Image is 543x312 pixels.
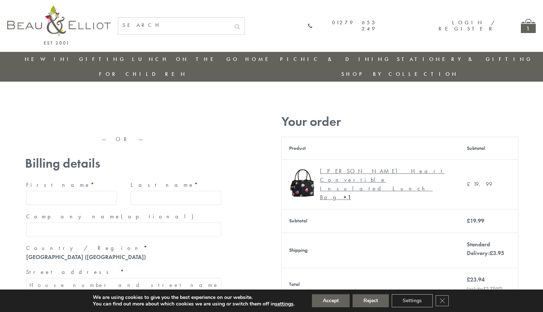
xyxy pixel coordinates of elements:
a: Emily convertible lunch bag [PERSON_NAME] Heart Convertible Insulated Lunch Bag× 1 [289,167,453,202]
button: Close GDPR Cookie Banner [436,295,449,306]
p: — OR — [25,136,222,143]
th: Subtotal [281,209,460,233]
span: £ [467,180,473,188]
label: First name [26,179,117,191]
a: Stationery & Gifting [397,56,533,63]
h3: Your order [281,114,518,129]
h3: Billing details [25,156,222,171]
a: Shop by collection [341,70,458,78]
th: Product [281,137,460,159]
a: New in! [25,56,73,63]
a: Home [245,56,274,63]
bdi: 19.99 [467,217,484,225]
a: Login / Register [439,19,495,32]
a: Gifting [79,56,126,63]
strong: × 1 [344,193,351,201]
label: Standard Delivery: [467,241,504,257]
img: logo [7,5,111,45]
div: [PERSON_NAME] Heart Convertible Insulated Lunch Bag [320,167,447,202]
p: We are using cookies to give you the best experience on our website. [93,294,295,301]
img: Emily convertible lunch bag [289,169,316,197]
span: £ [467,217,470,225]
button: Settings [392,294,433,307]
span: (optional) [121,213,198,220]
a: For Children [99,70,187,78]
bdi: 3.95 [490,249,504,257]
bdi: 23.94 [467,276,485,283]
a: 01279 653 249 [308,20,377,32]
bdi: 19.99 [467,180,492,188]
th: Total [281,268,460,300]
span: £ [484,286,486,292]
th: Subtotal [460,137,518,159]
label: Street address [26,266,221,278]
a: Lunch On The Go [132,56,239,63]
strong: [GEOGRAPHIC_DATA] ([GEOGRAPHIC_DATA]) [26,253,146,261]
span: 3.33 [484,286,494,292]
small: (includes VAT) [467,286,502,292]
iframe: Secure express checkout frame [124,111,224,129]
a: Picnic & Dining [280,56,391,63]
label: Company name [26,211,221,222]
label: Last name [131,179,221,191]
span: £ [490,249,493,257]
iframe: Secure express checkout frame [24,111,123,129]
input: SEARCH [118,18,230,33]
th: Shipping [281,233,460,268]
input: House number and street name [26,278,221,292]
button: Accept [312,294,350,307]
a: 1 [521,19,536,33]
p: You can find out more about which cookies we are using or switch them off in . [93,301,295,307]
label: Country / Region [26,242,221,254]
button: settings [275,301,293,307]
button: Reject [353,294,389,307]
span: £ [467,276,470,283]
